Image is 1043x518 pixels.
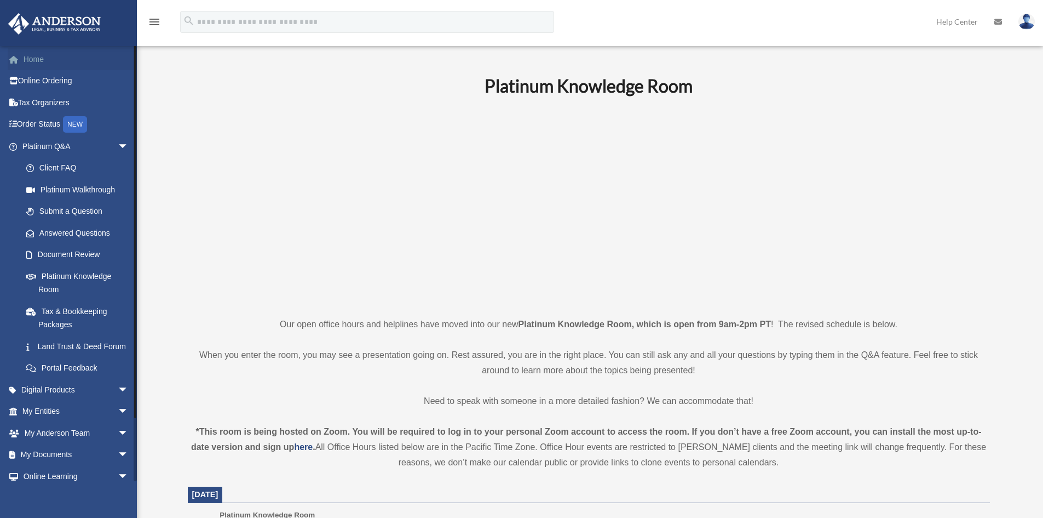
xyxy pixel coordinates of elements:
a: Document Review [15,244,145,266]
a: My Documentsarrow_drop_down [8,444,145,466]
span: arrow_drop_down [118,401,140,423]
span: arrow_drop_down [118,135,140,158]
a: Online Learningarrow_drop_down [8,465,145,487]
span: arrow_drop_down [118,379,140,401]
a: Submit a Question [15,201,145,223]
b: Platinum Knowledge Room [485,75,693,96]
span: arrow_drop_down [118,422,140,445]
a: Client FAQ [15,157,145,179]
span: arrow_drop_down [118,465,140,488]
a: Tax & Bookkeeping Packages [15,300,145,335]
strong: Platinum Knowledge Room, which is open from 9am-2pm PT [518,320,771,329]
div: NEW [63,116,87,133]
i: search [183,15,195,27]
a: My Anderson Teamarrow_drop_down [8,422,145,444]
a: here [294,442,313,452]
p: Our open office hours and helplines have moved into our new ! The revised schedule is below. [188,317,990,332]
a: Online Ordering [8,70,145,92]
span: [DATE] [192,490,218,499]
p: Need to speak with someone in a more detailed fashion? We can accommodate that! [188,394,990,409]
a: Answered Questions [15,222,145,244]
a: Tax Organizers [8,92,145,113]
i: menu [148,15,161,29]
a: Platinum Walkthrough [15,179,145,201]
a: Home [8,48,145,70]
p: When you enter the room, you may see a presentation going on. Rest assured, you are in the right ... [188,348,990,378]
a: Platinum Q&Aarrow_drop_down [8,135,145,157]
strong: *This room is being hosted on Zoom. You will be required to log in to your personal Zoom account ... [191,427,982,452]
img: Anderson Advisors Platinum Portal [5,13,104,35]
a: menu [148,19,161,29]
a: Order StatusNEW [8,113,145,136]
a: My Entitiesarrow_drop_down [8,401,145,423]
a: Platinum Knowledge Room [15,265,140,300]
img: User Pic [1018,14,1035,30]
a: Portal Feedback [15,357,145,379]
span: arrow_drop_down [118,444,140,466]
a: Land Trust & Deed Forum [15,335,145,357]
a: Digital Productsarrow_drop_down [8,379,145,401]
div: All Office Hours listed below are in the Pacific Time Zone. Office Hour events are restricted to ... [188,424,990,470]
iframe: 231110_Toby_KnowledgeRoom [424,111,753,297]
strong: . [313,442,315,452]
